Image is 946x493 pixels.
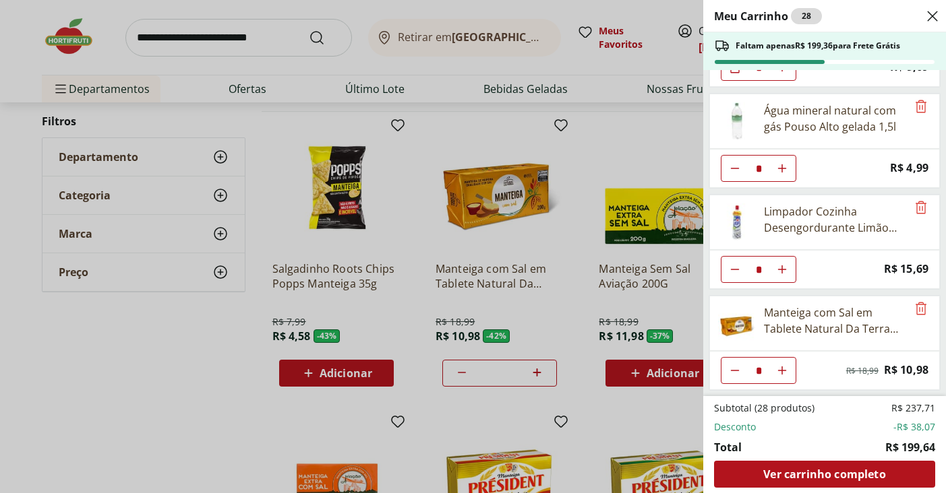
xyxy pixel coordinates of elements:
span: Desconto [714,420,756,434]
span: R$ 199,64 [885,439,935,455]
span: Subtotal (28 produtos) [714,401,815,415]
button: Aumentar Quantidade [769,155,796,182]
button: Aumentar Quantidade [769,256,796,283]
span: Total [714,439,742,455]
span: R$ 4,99 [890,159,928,177]
img: Principal [718,304,756,342]
span: -R$ 38,07 [893,420,935,434]
button: Diminuir Quantidade [721,155,748,182]
div: Manteiga com Sal em Tablete Natural Da Terra 200g [764,304,907,337]
button: Remove [913,99,929,115]
img: Principal [718,203,756,241]
button: Aumentar Quantidade [769,357,796,384]
div: Água mineral natural com gás Pouso Alto gelada 1,5l [764,102,907,135]
span: Faltam apenas R$ 199,36 para Frete Grátis [736,40,900,51]
input: Quantidade Atual [748,156,769,181]
span: R$ 237,71 [891,401,935,415]
button: Remove [913,301,929,317]
span: R$ 15,69 [884,260,928,278]
a: Ver carrinho completo [714,461,935,488]
span: R$ 18,99 [846,366,879,376]
button: Diminuir Quantidade [721,357,748,384]
span: Ver carrinho completo [763,469,885,480]
input: Quantidade Atual [748,358,769,383]
button: Diminuir Quantidade [721,256,748,283]
h2: Meu Carrinho [714,8,822,24]
div: Limpador Cozinha Desengordurante Limão Veja 500Ml 20% De Desconto [764,203,907,236]
button: Remove [913,200,929,216]
span: R$ 10,98 [884,361,928,379]
div: 28 [791,8,822,24]
input: Quantidade Atual [748,257,769,282]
